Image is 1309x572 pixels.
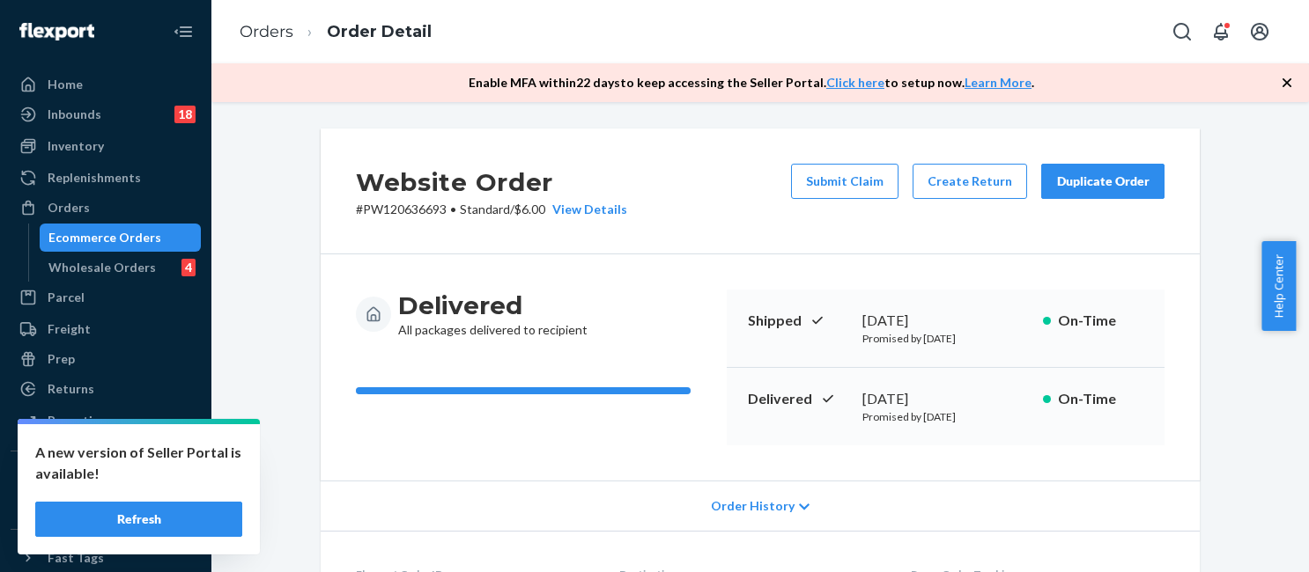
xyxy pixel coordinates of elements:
[48,229,161,246] div: Ecommerce Orders
[11,315,201,343] a: Freight
[862,389,1029,409] div: [DATE]
[327,22,432,41] a: Order Detail
[48,380,94,398] div: Returns
[11,70,201,99] a: Home
[11,164,201,192] a: Replenishments
[240,22,293,41] a: Orders
[174,106,196,123] div: 18
[398,290,588,321] h3: Delivered
[48,169,141,187] div: Replenishments
[226,6,446,58] ol: breadcrumbs
[398,290,588,339] div: All packages delivered to recipient
[48,137,104,155] div: Inventory
[862,311,1029,331] div: [DATE]
[748,389,848,409] p: Delivered
[469,74,1034,92] p: Enable MFA within 22 days to keep accessing the Seller Portal. to setup now. .
[11,283,201,312] a: Parcel
[545,201,627,218] button: View Details
[791,164,899,199] button: Submit Claim
[40,224,202,252] a: Ecommerce Orders
[450,202,456,216] span: •
[1056,172,1150,190] div: Duplicate Order
[181,259,196,276] div: 4
[1058,389,1143,409] p: On-Time
[1242,14,1277,49] button: Open account menu
[11,100,201,128] a: Inbounds18
[1041,164,1165,199] button: Duplicate Order
[166,14,201,49] button: Close Navigation
[460,202,510,216] span: Standard
[1197,519,1291,563] iframe: Opens a widget where you can chat to one of our agents
[862,409,1029,424] p: Promised by [DATE]
[11,407,201,435] a: Reporting
[11,544,201,572] button: Fast Tags
[48,106,101,123] div: Inbounds
[826,75,884,90] a: Click here
[11,132,201,160] a: Inventory
[48,412,107,429] div: Reporting
[711,497,795,515] span: Order History
[11,501,201,522] a: Add Integration
[48,320,91,338] div: Freight
[1165,14,1200,49] button: Open Search Box
[35,442,242,484] p: A new version of Seller Portal is available!
[11,194,201,222] a: Orders
[356,201,627,218] p: # PW120636693 / $6.00
[11,466,201,494] button: Integrations
[48,199,90,216] div: Orders
[862,331,1029,346] p: Promised by [DATE]
[11,375,201,403] a: Returns
[1203,14,1239,49] button: Open notifications
[1261,241,1296,331] button: Help Center
[48,350,75,368] div: Prep
[48,549,104,567] div: Fast Tags
[48,76,83,93] div: Home
[913,164,1027,199] button: Create Return
[748,311,848,331] p: Shipped
[965,75,1032,90] a: Learn More
[19,23,94,40] img: Flexport logo
[11,345,201,373] a: Prep
[48,259,156,276] div: Wholesale Orders
[356,164,627,201] h2: Website Order
[1058,311,1143,331] p: On-Time
[48,289,85,306] div: Parcel
[35,502,242,537] button: Refresh
[40,253,202,282] a: Wholesale Orders4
